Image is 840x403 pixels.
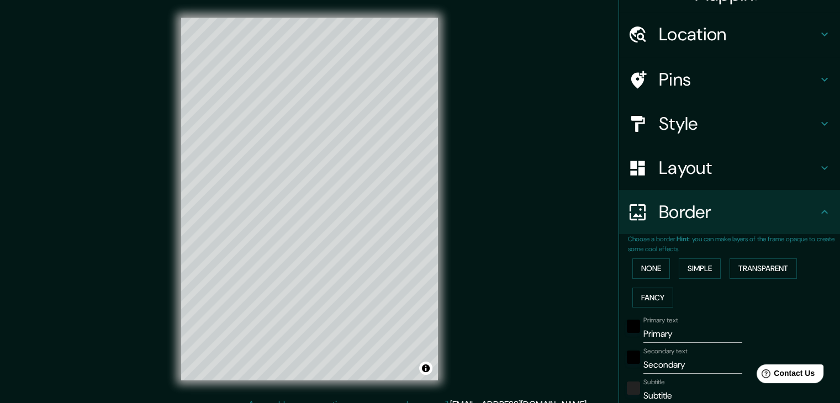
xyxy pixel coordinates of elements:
[643,316,678,325] label: Primary text
[742,360,828,391] iframe: Help widget launcher
[628,234,840,254] p: Choose a border. : you can make layers of the frame opaque to create some cool effects.
[619,12,840,56] div: Location
[679,258,721,279] button: Simple
[730,258,797,279] button: Transparent
[659,68,818,91] h4: Pins
[619,146,840,190] div: Layout
[619,102,840,146] div: Style
[619,57,840,102] div: Pins
[627,320,640,333] button: black
[632,288,673,308] button: Fancy
[643,378,665,387] label: Subtitle
[419,362,432,375] button: Toggle attribution
[659,201,818,223] h4: Border
[659,23,818,45] h4: Location
[659,157,818,179] h4: Layout
[619,190,840,234] div: Border
[627,351,640,364] button: black
[659,113,818,135] h4: Style
[643,347,688,356] label: Secondary text
[677,235,689,243] b: Hint
[632,258,670,279] button: None
[627,381,640,395] button: color-222222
